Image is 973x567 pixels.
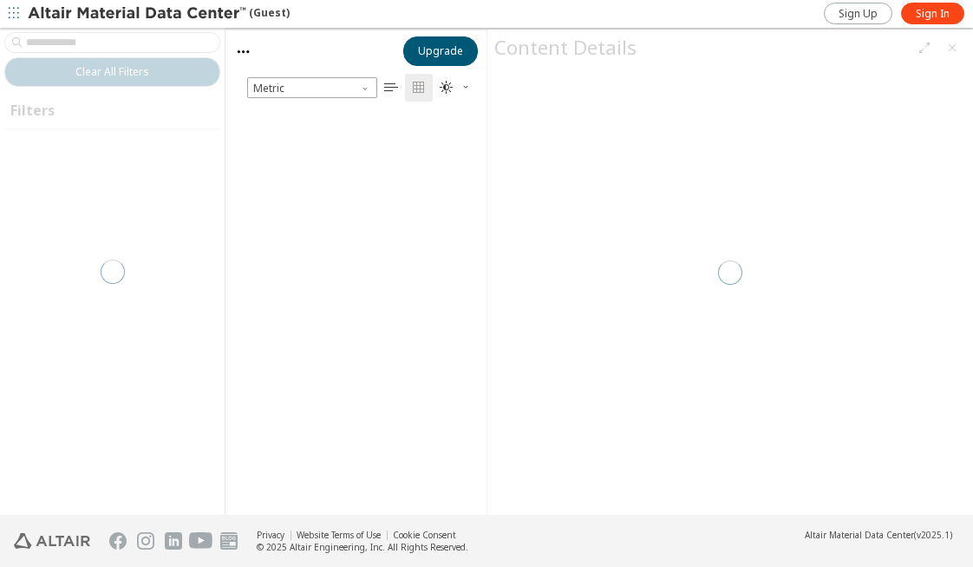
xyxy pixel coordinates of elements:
[824,3,892,24] a: Sign Up
[384,81,398,95] i: 
[393,529,456,541] a: Cookie Consent
[916,7,950,21] span: Sign In
[405,74,433,102] button: Tile View
[377,74,405,102] button: Table View
[440,81,454,95] i: 
[433,74,478,102] button: Theme
[14,533,90,549] img: Altair Engineering
[805,529,914,541] span: Altair Material Data Center
[257,529,284,541] a: Privacy
[901,3,964,24] a: Sign In
[257,541,468,553] div: © 2025 Altair Engineering, Inc. All Rights Reserved.
[297,529,381,541] a: Website Terms of Use
[412,81,426,95] i: 
[28,5,290,23] div: (Guest)
[247,77,377,98] span: Metric
[247,77,377,98] div: Unit System
[839,7,878,21] span: Sign Up
[28,5,249,23] img: Altair Material Data Center
[403,36,478,66] button: Upgrade
[418,44,463,58] span: Upgrade
[805,529,952,541] div: (v2025.1)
